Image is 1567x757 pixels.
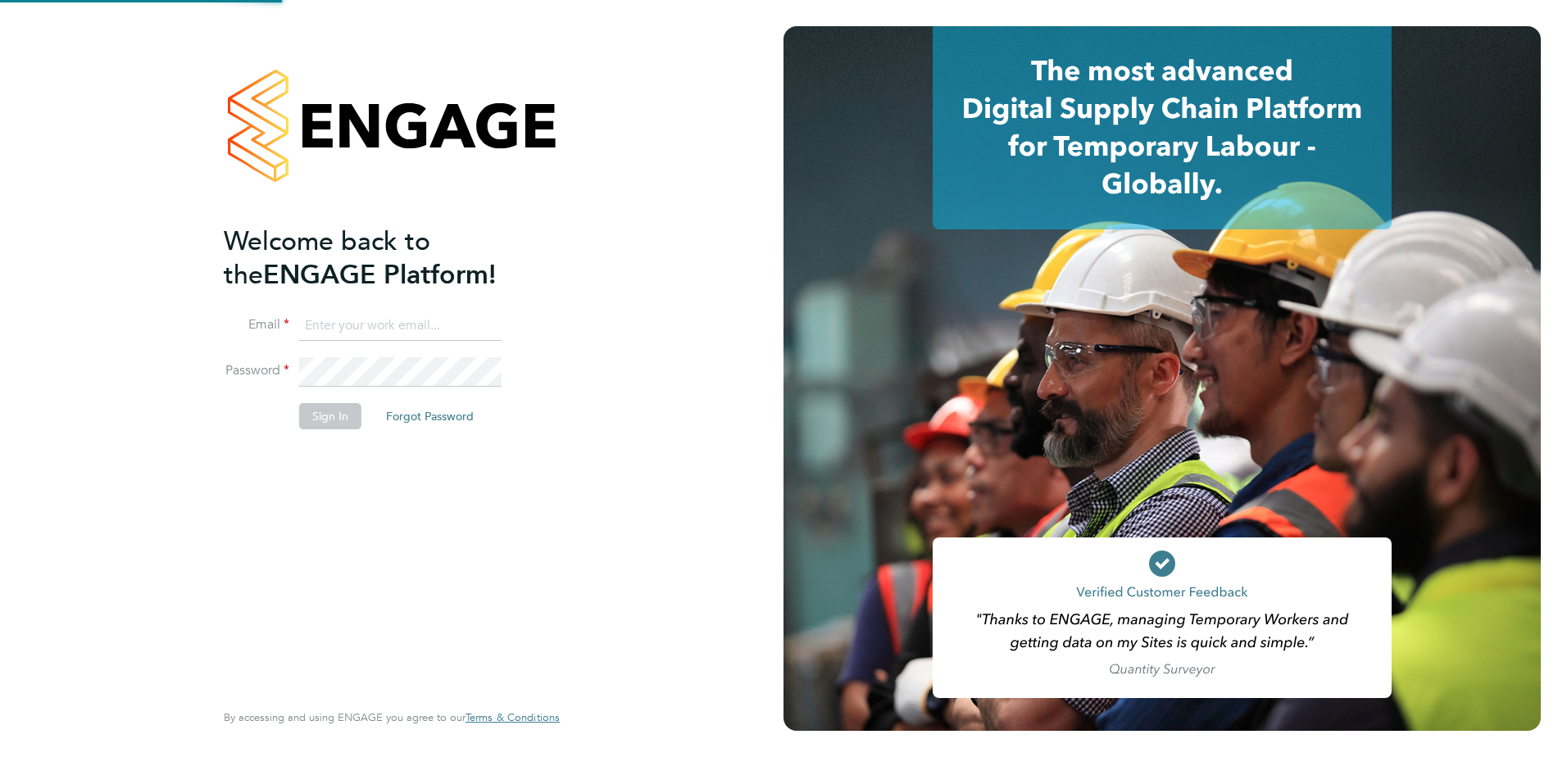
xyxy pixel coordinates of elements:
button: Forgot Password [373,403,487,429]
input: Enter your work email... [299,311,502,341]
span: Welcome back to the [224,225,430,291]
span: Terms & Conditions [466,710,560,724]
a: Terms & Conditions [466,711,560,724]
span: By accessing and using ENGAGE you agree to our [224,710,560,724]
label: Email [224,316,289,333]
label: Password [224,362,289,379]
h2: ENGAGE Platform! [224,224,543,292]
button: Sign In [299,403,361,429]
